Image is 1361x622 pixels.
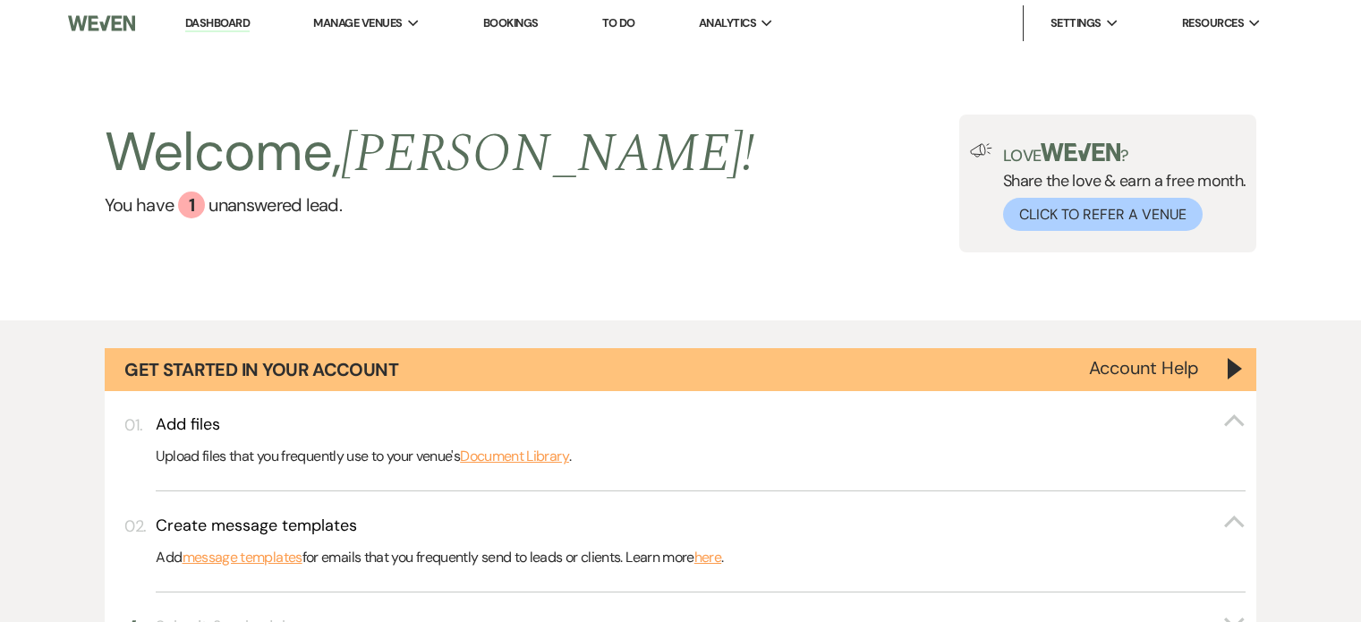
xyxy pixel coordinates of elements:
[602,15,635,30] a: To Do
[694,546,721,569] a: here
[156,445,1245,468] p: Upload files that you frequently use to your venue's .
[992,143,1246,231] div: Share the love & earn a free month.
[68,4,135,42] img: Weven Logo
[105,192,755,218] a: You have 1 unanswered lead.
[483,15,539,30] a: Bookings
[124,357,398,382] h1: Get Started in Your Account
[341,113,754,195] span: [PERSON_NAME] !
[156,515,357,537] h3: Create message templates
[156,546,1245,569] p: Add for emails that you frequently send to leads or clients. Learn more .
[1089,359,1199,377] button: Account Help
[105,115,755,192] h2: Welcome,
[178,192,205,218] div: 1
[156,515,1245,537] button: Create message templates
[1003,143,1246,164] p: Love ?
[156,413,220,436] h3: Add files
[1041,143,1120,161] img: weven-logo-green.svg
[185,15,250,32] a: Dashboard
[156,413,1245,436] button: Add files
[699,14,756,32] span: Analytics
[1051,14,1102,32] span: Settings
[460,445,569,468] a: Document Library
[183,546,302,569] a: message templates
[313,14,402,32] span: Manage Venues
[1003,198,1203,231] button: Click to Refer a Venue
[1182,14,1244,32] span: Resources
[970,143,992,158] img: loud-speaker-illustration.svg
